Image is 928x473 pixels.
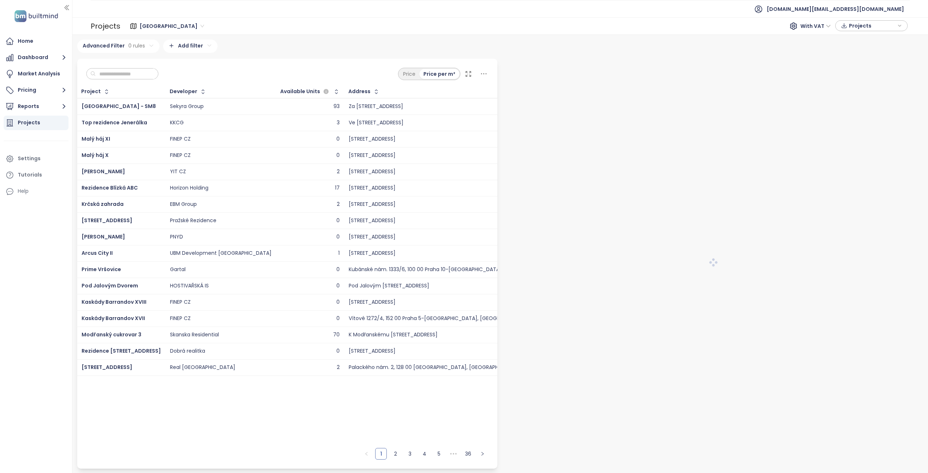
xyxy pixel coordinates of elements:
[82,249,113,257] span: Arcus City II
[170,201,197,208] div: EBM Group
[170,217,216,224] div: Pražské Rezidence
[336,152,340,159] div: 0
[336,283,340,289] div: 0
[4,50,69,65] button: Dashboard
[82,168,125,175] span: [PERSON_NAME]
[82,364,132,371] a: [STREET_ADDRESS]
[82,282,138,289] a: Pod Jalovým Dvorem
[18,187,29,196] div: Help
[91,19,120,33] div: Projects
[82,266,121,273] span: Prime Vršovice
[18,37,33,46] div: Home
[170,348,205,354] div: Dobrá realitka
[839,20,904,31] div: button
[405,448,415,459] a: 3
[170,89,197,94] div: Developer
[4,168,69,182] a: Tutorials
[349,201,395,208] div: [STREET_ADDRESS]
[462,448,474,460] li: 36
[336,234,340,240] div: 0
[82,233,125,240] a: [PERSON_NAME]
[349,185,395,191] div: [STREET_ADDRESS]
[4,34,69,49] a: Home
[361,448,372,460] li: Previous Page
[336,266,340,273] div: 0
[336,348,340,354] div: 0
[349,217,395,224] div: [STREET_ADDRESS]
[404,448,416,460] li: 3
[170,299,191,306] div: FINEP CZ
[82,119,147,126] a: Top rezidence Jenerálka
[82,184,138,191] a: Rezidence Blízká ABC
[18,118,40,127] div: Projects
[349,283,429,289] div: Pod Jalovým [STREET_ADDRESS]
[419,448,430,459] a: 4
[336,299,340,306] div: 0
[77,40,159,53] div: Advanced Filter
[170,250,272,257] div: UBM Development [GEOGRAPHIC_DATA]
[170,283,209,289] div: HOSTIVAŘSKÁ IS
[375,448,387,460] li: 1
[170,169,186,175] div: YIT CZ
[82,152,109,159] span: Malý háj X
[18,154,41,163] div: Settings
[336,136,340,142] div: 0
[4,67,69,81] a: Market Analysis
[170,315,191,322] div: FINEP CZ
[349,169,395,175] div: [STREET_ADDRESS]
[349,152,395,159] div: [STREET_ADDRESS]
[349,250,395,257] div: [STREET_ADDRESS]
[349,315,533,322] div: Vítové 1272/4, 152 00 Praha 5-[GEOGRAPHIC_DATA], [GEOGRAPHIC_DATA]
[419,448,430,460] li: 4
[170,103,204,110] div: Sekyra Group
[170,136,191,142] div: FINEP CZ
[376,448,386,459] a: 1
[349,364,522,371] div: Palackého nám. 2, 128 00 [GEOGRAPHIC_DATA], [GEOGRAPHIC_DATA]
[433,448,445,460] li: 5
[4,116,69,130] a: Projects
[82,331,141,338] span: Modřanský cukrovar 3
[82,103,156,110] a: [GEOGRAPHIC_DATA] - SM8
[82,217,132,224] a: [STREET_ADDRESS]
[767,0,904,18] span: [DOMAIN_NAME][EMAIL_ADDRESS][DOMAIN_NAME]
[364,452,369,456] span: left
[82,347,161,354] span: Rezidence [STREET_ADDRESS]
[4,83,69,97] button: Pricing
[337,120,340,126] div: 3
[337,201,340,208] div: 2
[170,152,191,159] div: FINEP CZ
[337,169,340,175] div: 2
[349,348,395,354] div: [STREET_ADDRESS]
[349,299,395,306] div: [STREET_ADDRESS]
[434,448,444,459] a: 5
[82,298,146,306] a: Kaskády Barrandov XVIII
[349,136,395,142] div: [STREET_ADDRESS]
[280,87,331,96] div: Available Units
[349,266,558,273] div: Kubánské nám. 1333/6, 100 00 Praha 10-[GEOGRAPHIC_DATA], [GEOGRAPHIC_DATA]
[18,170,42,179] div: Tutorials
[170,185,208,191] div: Horizon Holding
[170,266,186,273] div: Gartal
[337,364,340,371] div: 2
[480,452,485,456] span: right
[81,89,101,94] div: Project
[349,234,395,240] div: [STREET_ADDRESS]
[82,315,145,322] a: Kaskády Barrandov XVII
[336,315,340,322] div: 0
[477,448,488,460] li: Next Page
[18,69,60,78] div: Market Analysis
[170,234,183,240] div: PNYD
[333,332,340,338] div: 70
[463,448,473,459] a: 36
[4,152,69,166] a: Settings
[4,184,69,199] div: Help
